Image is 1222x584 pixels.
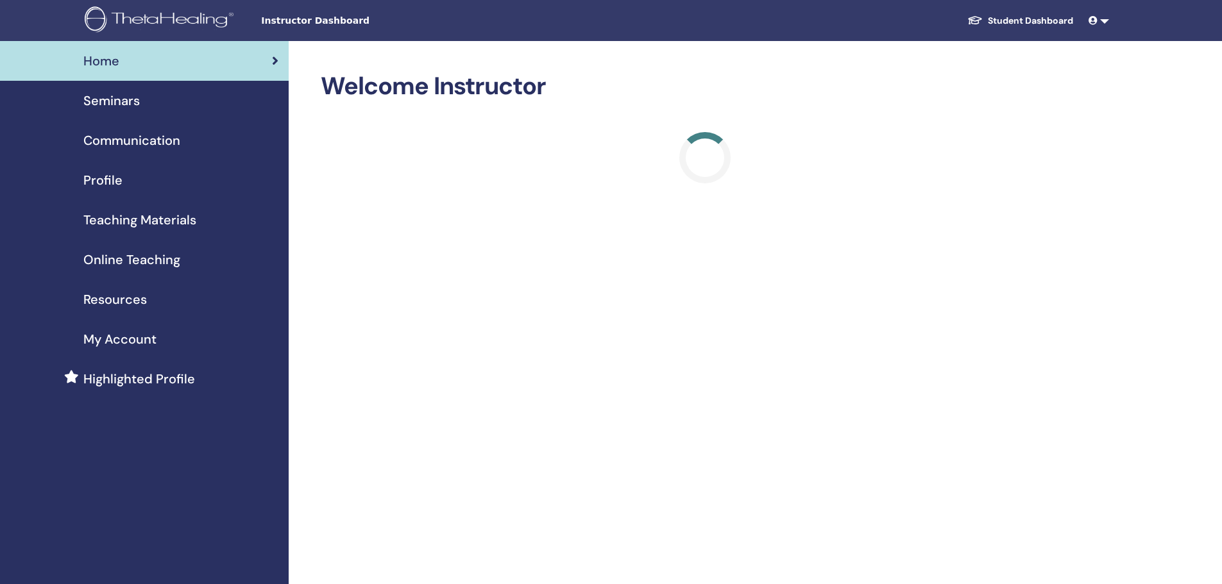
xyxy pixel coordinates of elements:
[85,6,238,35] img: logo.png
[83,330,157,349] span: My Account
[83,131,180,150] span: Communication
[967,15,983,26] img: graduation-cap-white.svg
[957,9,1083,33] a: Student Dashboard
[83,210,196,229] span: Teaching Materials
[83,171,123,190] span: Profile
[261,14,454,28] span: Instructor Dashboard
[321,72,1090,101] h2: Welcome Instructor
[83,290,147,309] span: Resources
[83,91,140,110] span: Seminars
[83,51,119,71] span: Home
[83,250,180,269] span: Online Teaching
[83,369,195,388] span: Highlighted Profile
